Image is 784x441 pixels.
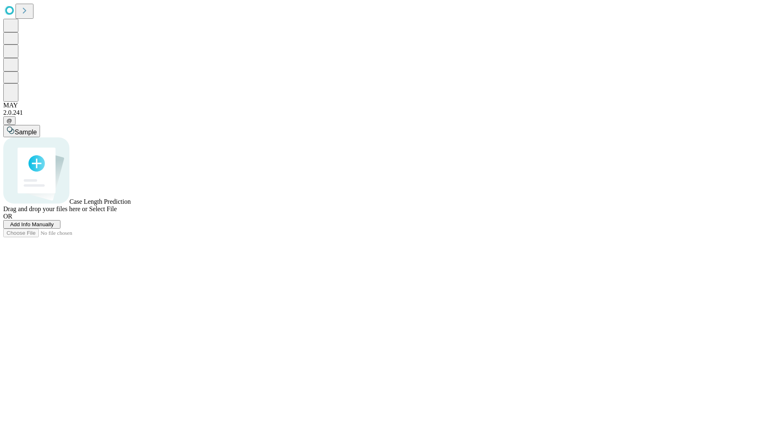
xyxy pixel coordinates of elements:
button: Sample [3,125,40,137]
div: MAY [3,102,781,109]
span: @ [7,118,12,124]
button: @ [3,116,16,125]
span: Add Info Manually [10,221,54,227]
span: Sample [15,129,37,136]
button: Add Info Manually [3,220,60,229]
span: Select File [89,205,117,212]
span: Drag and drop your files here or [3,205,87,212]
span: OR [3,213,12,220]
div: 2.0.241 [3,109,781,116]
span: Case Length Prediction [69,198,131,205]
